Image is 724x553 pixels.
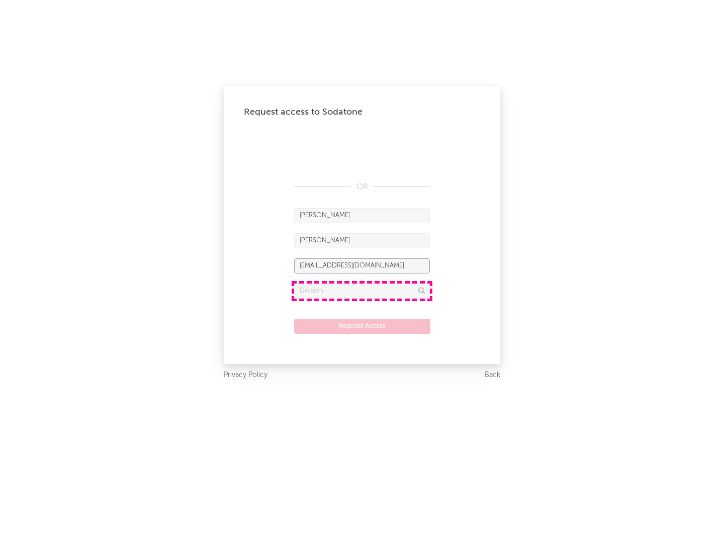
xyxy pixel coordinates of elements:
[294,319,430,334] button: Request Access
[294,258,430,273] input: Email
[485,369,500,382] a: Back
[294,284,430,299] input: Division
[244,106,480,118] div: Request access to Sodatone
[294,233,430,248] input: Last Name
[224,369,267,382] a: Privacy Policy
[294,208,430,223] input: First Name
[294,181,430,193] div: OR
